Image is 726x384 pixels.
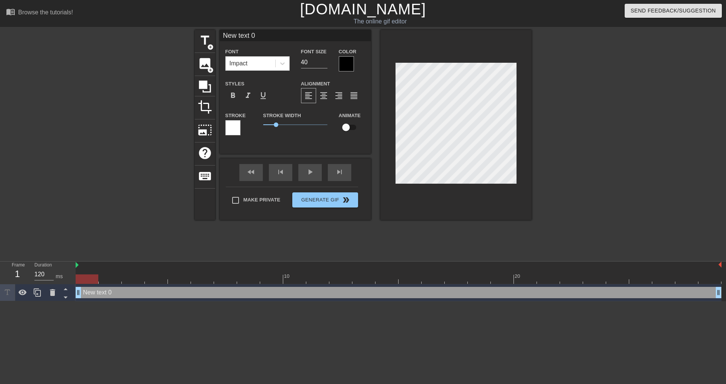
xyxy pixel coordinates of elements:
[718,262,721,268] img: bound-end.png
[6,7,15,16] span: menu_book
[56,273,63,280] div: ms
[259,91,268,100] span: format_underline
[335,167,344,177] span: skip_next
[304,91,313,100] span: format_align_left
[319,91,328,100] span: format_align_center
[349,91,358,100] span: format_align_justify
[244,91,253,100] span: format_italic
[198,123,212,137] span: photo_size_select_large
[198,100,212,114] span: crop
[244,196,281,204] span: Make Private
[6,7,73,19] a: Browse the tutorials!
[715,289,722,296] span: drag_handle
[198,56,212,71] span: image
[341,195,351,204] span: double_arrow
[198,146,212,160] span: help
[6,262,29,283] div: Frame
[284,273,291,280] div: 10
[230,59,248,68] div: Impact
[12,267,23,281] div: 1
[515,273,521,280] div: 20
[300,1,426,17] a: [DOMAIN_NAME]
[263,112,301,119] label: Stroke Width
[225,80,245,88] label: Styles
[225,48,239,56] label: Font
[339,48,357,56] label: Color
[306,167,315,177] span: play_arrow
[247,167,256,177] span: fast_rewind
[74,289,82,296] span: drag_handle
[18,9,73,15] div: Browse the tutorials!
[198,33,212,48] span: title
[334,91,343,100] span: format_align_right
[295,195,355,204] span: Generate Gif
[276,167,285,177] span: skip_previous
[631,6,716,15] span: Send Feedback/Suggestion
[225,112,246,119] label: Stroke
[207,44,214,50] span: add_circle
[228,91,237,100] span: format_bold
[198,169,212,183] span: keyboard
[246,17,515,26] div: The online gif editor
[301,80,330,88] label: Alignment
[625,4,722,18] button: Send Feedback/Suggestion
[301,48,327,56] label: Font Size
[34,263,52,268] label: Duration
[292,192,358,207] button: Generate Gif
[339,112,361,119] label: Animate
[207,67,214,73] span: add_circle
